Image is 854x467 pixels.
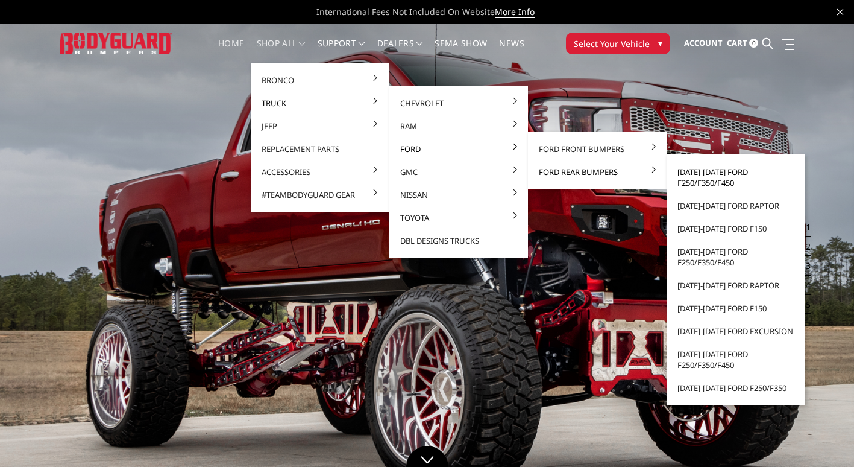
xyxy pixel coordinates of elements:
[406,446,448,467] a: Click to Down
[218,39,244,63] a: Home
[727,37,747,48] span: Cart
[435,39,487,63] a: SEMA Show
[671,343,800,376] a: [DATE]-[DATE] Ford F250/F350/F450
[671,160,800,194] a: [DATE]-[DATE] Ford F250/F350/F450
[394,229,523,252] a: DBL Designs Trucks
[671,240,800,274] a: [DATE]-[DATE] Ford F250/F350/F450
[394,115,523,138] a: Ram
[671,194,800,217] a: [DATE]-[DATE] Ford Raptor
[377,39,423,63] a: Dealers
[574,37,650,50] span: Select Your Vehicle
[671,274,800,297] a: [DATE]-[DATE] Ford Raptor
[799,295,811,314] button: 5 of 5
[394,138,523,160] a: Ford
[671,297,800,320] a: [DATE]-[DATE] Ford F150
[684,27,723,60] a: Account
[671,217,800,240] a: [DATE]-[DATE] Ford F150
[684,37,723,48] span: Account
[60,33,172,55] img: BODYGUARD BUMPERS
[499,39,524,63] a: News
[799,218,811,237] button: 1 of 5
[256,69,385,92] a: Bronco
[799,276,811,295] button: 4 of 5
[799,237,811,256] button: 2 of 5
[533,160,662,183] a: Ford Rear Bumpers
[394,183,523,206] a: Nissan
[256,92,385,115] a: Truck
[394,160,523,183] a: GMC
[318,39,365,63] a: Support
[727,27,758,60] a: Cart 0
[495,6,535,18] a: More Info
[256,138,385,160] a: Replacement Parts
[256,183,385,206] a: #TeamBodyguard Gear
[658,37,662,49] span: ▾
[533,138,662,160] a: Ford Front Bumpers
[671,320,800,343] a: [DATE]-[DATE] Ford Excursion
[256,115,385,138] a: Jeep
[394,206,523,229] a: Toyota
[257,39,306,63] a: shop all
[794,409,854,467] iframe: Chat Widget
[799,256,811,276] button: 3 of 5
[256,160,385,183] a: Accessories
[671,376,800,399] a: [DATE]-[DATE] Ford F250/F350
[749,39,758,48] span: 0
[394,92,523,115] a: Chevrolet
[566,33,670,54] button: Select Your Vehicle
